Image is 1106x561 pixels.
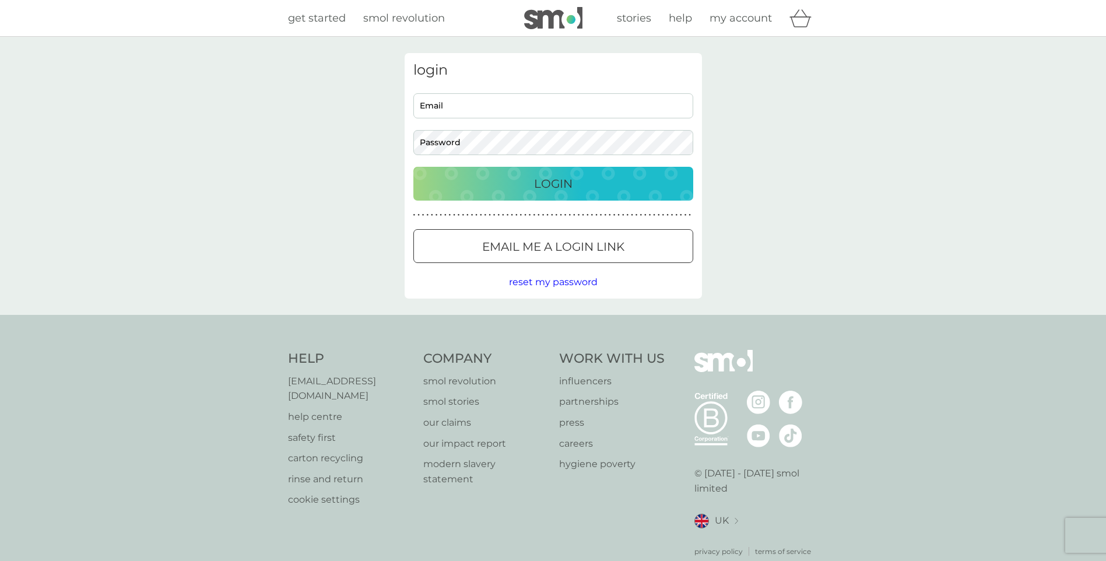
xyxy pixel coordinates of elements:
[423,394,547,409] a: smol stories
[617,10,651,27] a: stories
[458,212,460,218] p: ●
[422,212,424,218] p: ●
[694,466,819,496] p: © [DATE] - [DATE] smol limited
[675,212,677,218] p: ●
[534,174,573,193] p: Login
[617,212,620,218] p: ●
[559,415,665,430] a: press
[694,514,709,528] img: UK flag
[288,430,412,446] a: safety first
[288,409,412,425] a: help centre
[559,394,665,409] a: partnerships
[631,212,633,218] p: ●
[573,212,575,218] p: ●
[666,212,669,218] p: ●
[417,212,420,218] p: ●
[423,374,547,389] p: smol revolution
[511,212,513,218] p: ●
[617,12,651,24] span: stories
[423,457,547,486] a: modern slavery statement
[288,374,412,404] a: [EMAIL_ADDRESS][DOMAIN_NAME]
[653,212,655,218] p: ●
[538,212,540,218] p: ●
[609,212,611,218] p: ●
[649,212,651,218] p: ●
[694,546,743,557] a: privacy policy
[755,546,811,557] a: terms of service
[431,212,433,218] p: ●
[578,212,580,218] p: ●
[640,212,642,218] p: ●
[507,212,509,218] p: ●
[288,350,412,368] h4: Help
[475,212,477,218] p: ●
[546,212,549,218] p: ●
[622,212,624,218] p: ●
[671,212,673,218] p: ●
[715,513,729,528] span: UK
[747,391,770,414] img: visit the smol Instagram page
[423,415,547,430] a: our claims
[288,451,412,466] a: carton recycling
[288,492,412,507] a: cookie settings
[627,212,629,218] p: ●
[542,212,545,218] p: ●
[735,518,738,524] img: select a new location
[426,212,429,218] p: ●
[466,212,469,218] p: ●
[551,212,553,218] p: ●
[613,212,616,218] p: ●
[560,212,562,218] p: ●
[533,212,535,218] p: ●
[710,10,772,27] a: my account
[595,212,598,218] p: ●
[524,212,526,218] p: ●
[363,12,445,24] span: smol revolution
[440,212,442,218] p: ●
[413,167,693,201] button: Login
[604,212,606,218] p: ●
[484,212,487,218] p: ●
[489,212,491,218] p: ●
[288,12,346,24] span: get started
[363,10,445,27] a: smol revolution
[559,350,665,368] h4: Work With Us
[482,237,624,256] p: Email me a login link
[471,212,473,218] p: ●
[669,10,692,27] a: help
[493,212,496,218] p: ●
[413,62,693,79] h3: login
[662,212,665,218] p: ●
[444,212,447,218] p: ●
[524,7,582,29] img: smol
[779,391,802,414] img: visit the smol Facebook page
[423,436,547,451] p: our impact report
[436,212,438,218] p: ●
[684,212,687,218] p: ●
[520,212,522,218] p: ●
[462,212,464,218] p: ●
[587,212,589,218] p: ●
[644,212,647,218] p: ●
[413,229,693,263] button: Email me a login link
[694,350,753,390] img: smol
[559,457,665,472] a: hygiene poverty
[288,10,346,27] a: get started
[497,212,500,218] p: ●
[559,436,665,451] a: careers
[635,212,638,218] p: ●
[789,6,819,30] div: basket
[600,212,602,218] p: ●
[288,472,412,487] a: rinse and return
